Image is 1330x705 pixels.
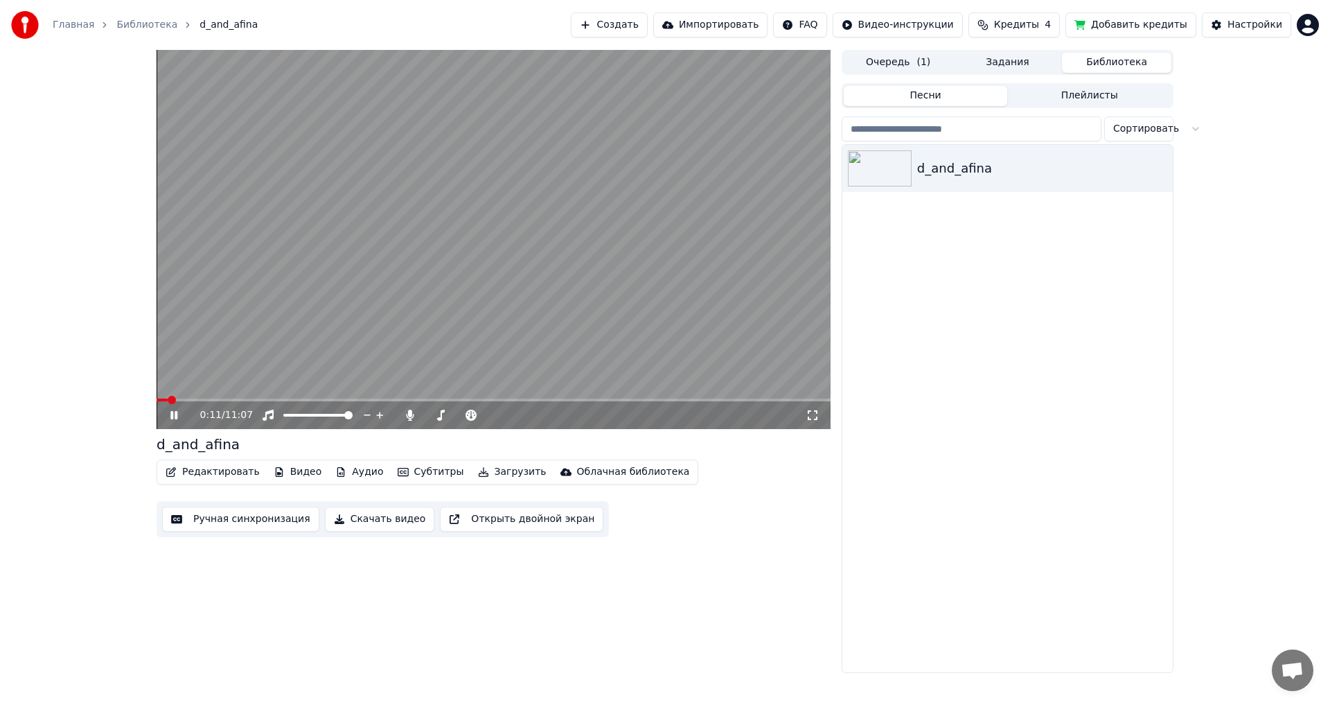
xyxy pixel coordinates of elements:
button: Редактировать [160,462,265,482]
span: Сортировать [1113,122,1179,136]
button: Скачать видео [325,507,435,532]
span: 4 [1045,18,1051,32]
button: Очередь [844,53,953,73]
button: FAQ [773,12,826,37]
span: ( 1 ) [916,55,930,69]
button: Задания [953,53,1063,73]
span: Кредиты [994,18,1039,32]
span: 11:07 [225,408,253,422]
button: Аудио [330,462,389,482]
div: Облачная библиотека [577,465,690,479]
button: Настройки [1202,12,1291,37]
div: Настройки [1227,18,1282,32]
button: Открыть двойной экран [440,507,603,532]
button: Песни [844,86,1008,106]
button: Видео [268,462,328,482]
img: youka [11,11,39,39]
button: Плейлисты [1007,86,1171,106]
div: / [200,408,233,422]
button: Импортировать [653,12,768,37]
button: Создать [571,12,647,37]
span: 0:11 [200,408,222,422]
button: Видео-инструкции [833,12,963,37]
button: Загрузить [472,462,552,482]
div: Открытый чат [1272,650,1313,691]
span: d_and_afina [199,18,258,32]
button: Ручная синхронизация [162,507,319,532]
button: Библиотека [1062,53,1171,73]
a: Главная [53,18,94,32]
nav: breadcrumb [53,18,258,32]
div: d_and_afina [917,159,1167,178]
div: d_and_afina [157,435,240,454]
button: Кредиты4 [968,12,1060,37]
button: Добавить кредиты [1065,12,1196,37]
button: Субтитры [392,462,470,482]
a: Библиотека [116,18,177,32]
